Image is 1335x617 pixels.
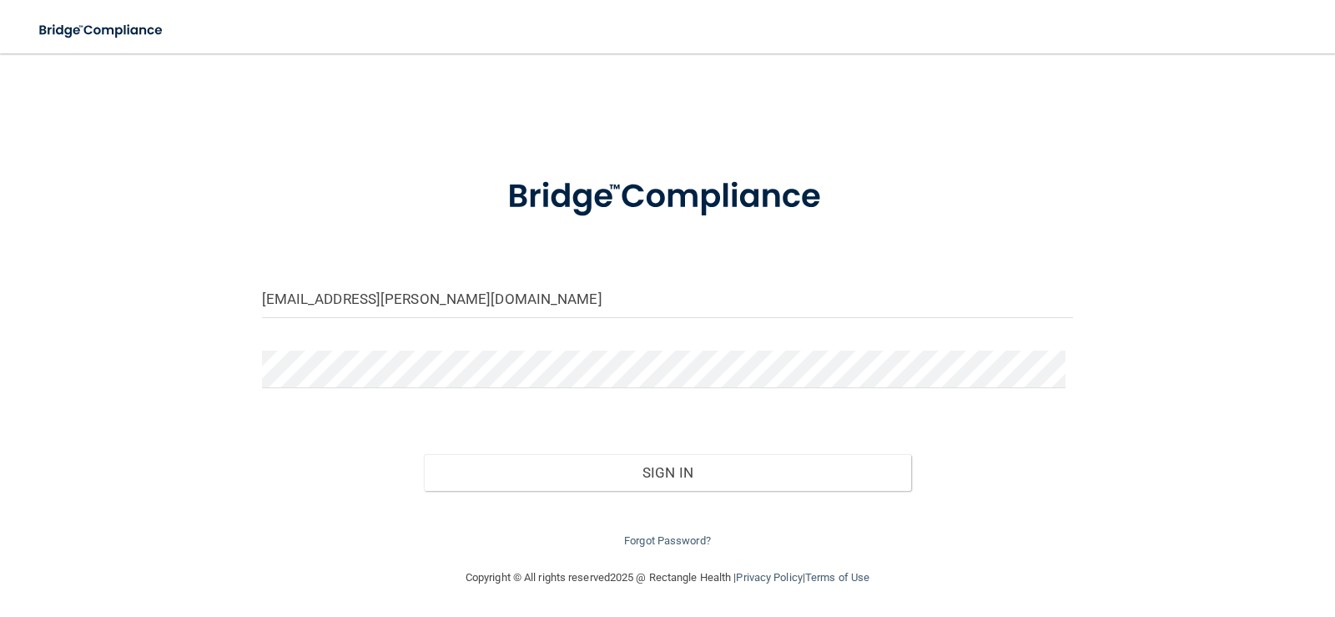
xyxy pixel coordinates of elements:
a: Forgot Password? [624,534,711,547]
a: Terms of Use [805,571,869,584]
img: bridge_compliance_login_screen.278c3ca4.svg [473,154,862,240]
div: Copyright © All rights reserved 2025 @ Rectangle Health | | [363,551,972,604]
button: Sign In [424,454,911,491]
img: bridge_compliance_login_screen.278c3ca4.svg [25,13,179,48]
input: Email [262,281,1074,318]
a: Privacy Policy [736,571,802,584]
iframe: Drift Widget Chat Controller [1046,499,1315,566]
